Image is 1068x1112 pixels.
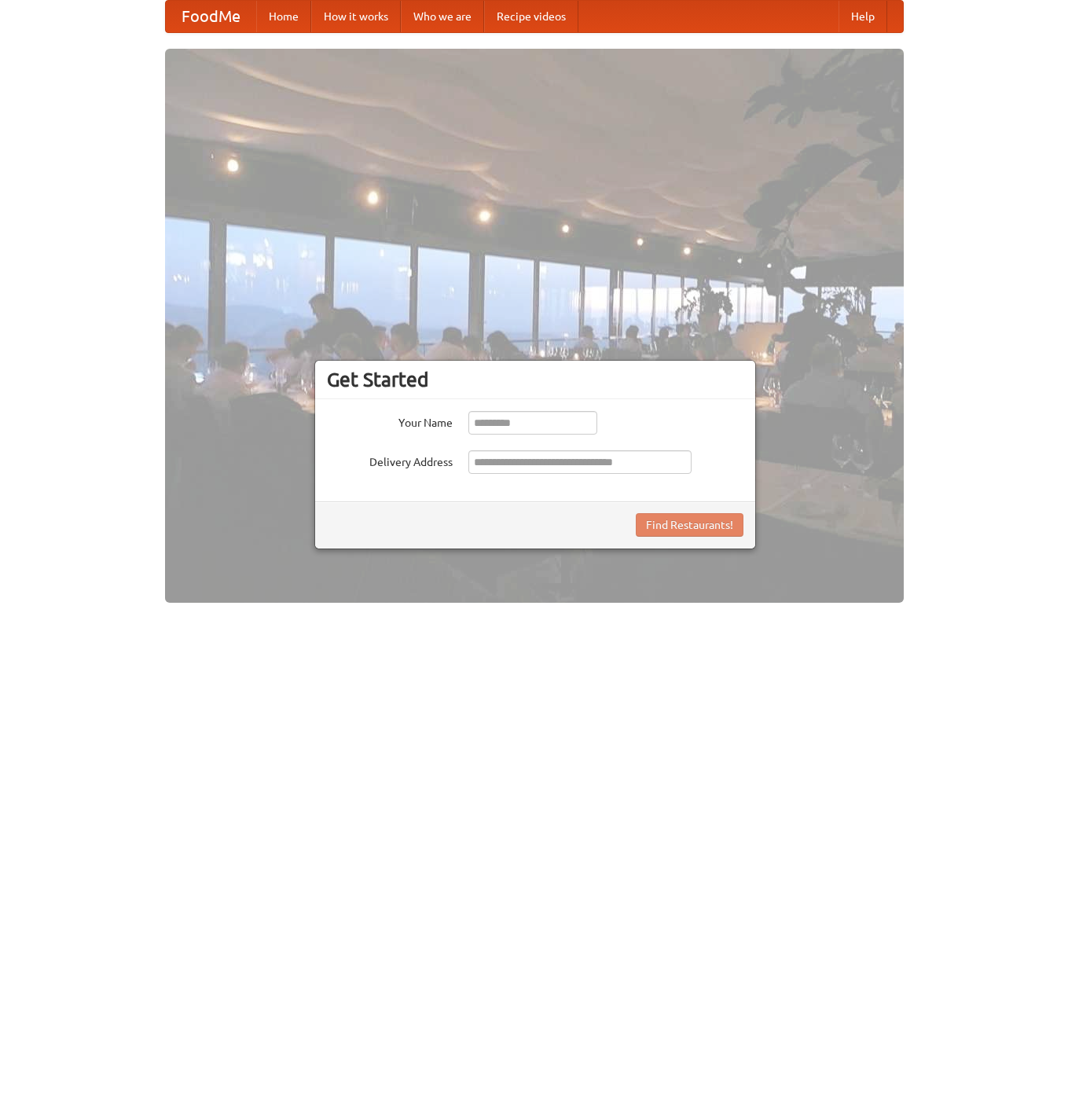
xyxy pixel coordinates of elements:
[256,1,311,32] a: Home
[311,1,401,32] a: How it works
[401,1,484,32] a: Who we are
[484,1,578,32] a: Recipe videos
[839,1,887,32] a: Help
[327,368,743,391] h3: Get Started
[327,450,453,470] label: Delivery Address
[327,411,453,431] label: Your Name
[166,1,256,32] a: FoodMe
[636,513,743,537] button: Find Restaurants!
